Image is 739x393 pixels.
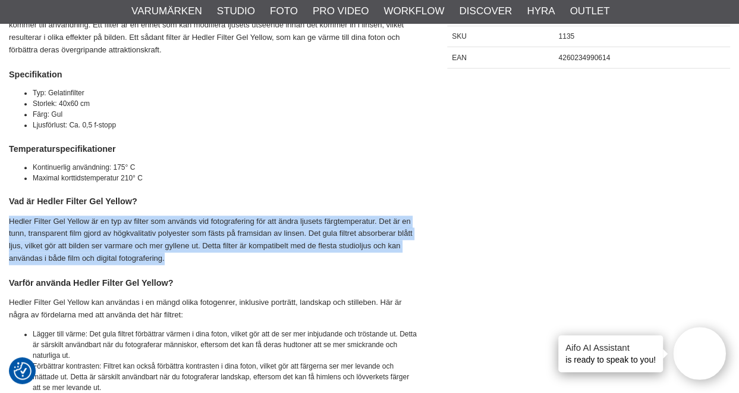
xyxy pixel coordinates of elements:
[33,109,417,120] li: Färg: Gul
[14,362,32,380] img: Revisit consent button
[14,360,32,382] button: Samtyckesinställningar
[313,4,369,19] a: Pro Video
[33,88,417,98] li: Typ: Gelatinfilter
[9,277,417,289] h4: Varför använda Hedler Filter Gel Yellow?
[558,335,663,372] div: is ready to speak to you!
[33,361,417,393] li: Förbättrar kontrasten: Filtret kan också förbättra kontrasten i dina foton, vilket gör att färger...
[558,54,610,62] span: 4260234990614
[570,4,609,19] a: Outlet
[558,32,574,40] span: 1135
[33,162,417,173] li: Kontinuerlig användning: 175° C
[9,143,417,155] h4: Temperaturspecifikationer
[9,216,417,265] p: Hedler Filter Gel Yellow är en typ av filter som används vid fotografering för att ändra ljusets ...
[383,4,444,19] a: Workflow
[9,297,417,322] p: Hedler Filter Gel Yellow kan användas i en mängd olika fotogenrer, inklusive porträtt, landskap o...
[33,329,417,361] li: Lägger till värme: Det gula filtret förbättrar värmen i dina foton, vilket gör att de ser mer inb...
[9,68,417,80] h4: Specifikation
[131,4,202,19] a: Varumärken
[459,4,512,19] a: Discover
[565,341,656,354] h4: Aifo AI Assistant
[33,173,417,183] li: Maximal korttidstemperatur 210° C
[33,120,417,130] li: Ljusförlust: Ca. 0,5 f-stopp
[9,195,417,207] h4: Vad är Hedler Filter Gel Yellow?
[217,4,255,19] a: Studio
[270,4,298,19] a: Foto
[33,98,417,109] li: Storlek: 40x60 cm
[527,4,555,19] a: Hyra
[452,54,467,62] span: EAN
[452,32,467,40] span: SKU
